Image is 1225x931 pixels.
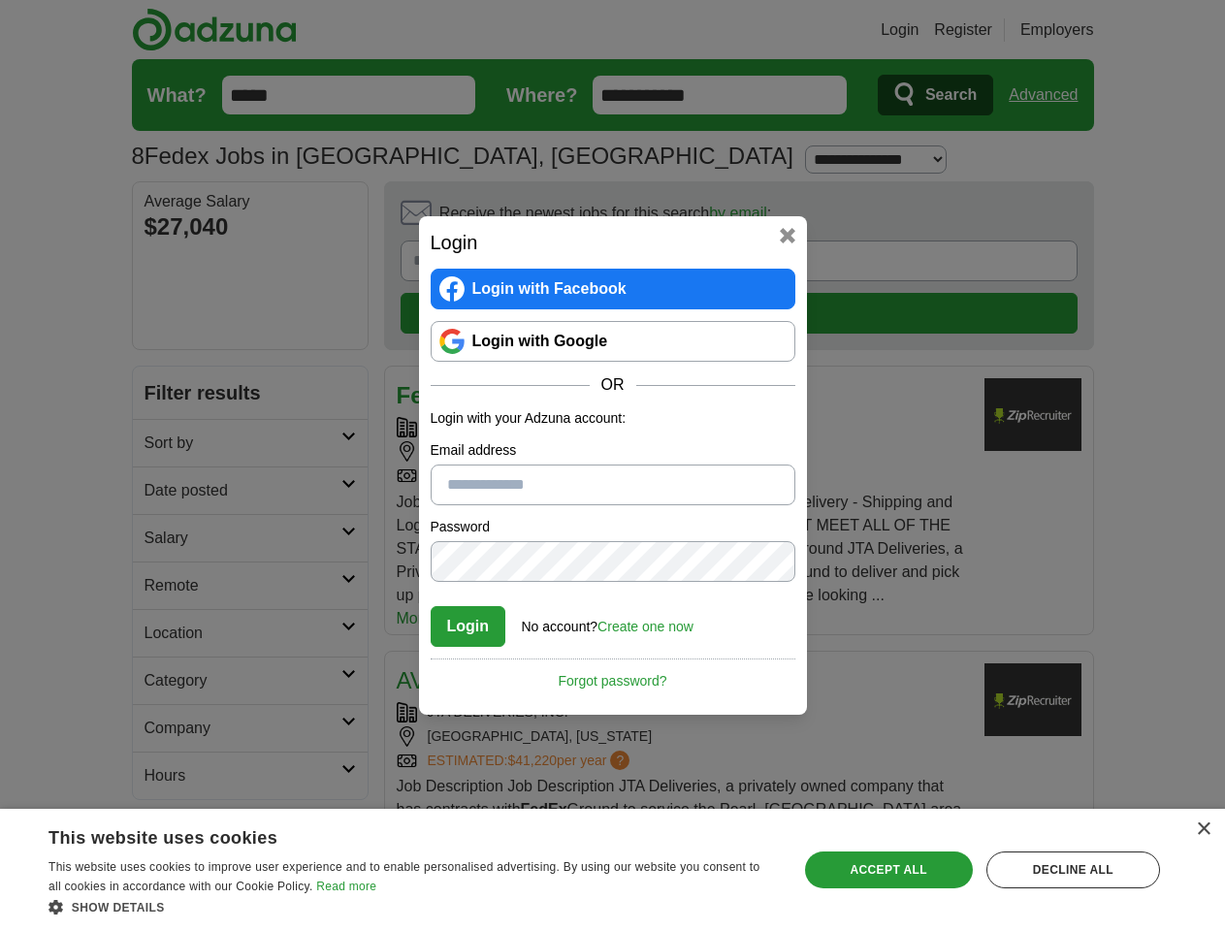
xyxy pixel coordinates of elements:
div: No account? [522,605,693,637]
span: OR [590,373,636,397]
a: Create one now [597,619,693,634]
div: Show details [48,897,775,916]
p: Login with your Adzuna account: [431,408,795,429]
div: Close [1196,822,1210,837]
label: Email address [431,440,795,461]
label: Password [431,517,795,537]
span: Show details [72,901,165,915]
div: Accept all [805,851,973,888]
h2: Login [431,228,795,257]
div: This website uses cookies [48,820,726,850]
div: Decline all [986,851,1160,888]
a: Login with Google [431,321,795,362]
button: Login [431,606,506,647]
a: Login with Facebook [431,269,795,309]
span: This website uses cookies to improve user experience and to enable personalised advertising. By u... [48,860,759,893]
a: Read more, opens a new window [316,880,376,893]
a: Forgot password? [431,658,795,691]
